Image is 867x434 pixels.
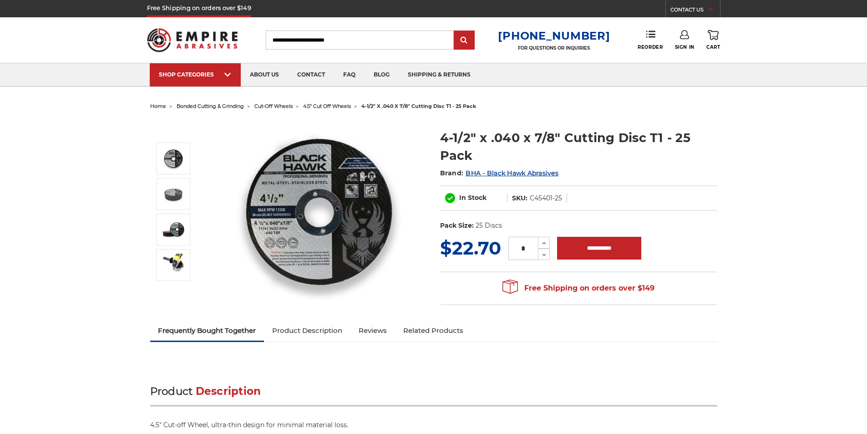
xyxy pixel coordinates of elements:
[706,44,720,50] span: Cart
[670,5,720,17] a: CONTACT US
[395,321,472,341] a: Related Products
[455,31,473,50] input: Submit
[228,119,410,301] img: 4-1/2" super thin cut off wheel for fast metal cutting and minimal kerf
[530,194,562,203] dd: C45401-25
[196,385,261,398] span: Description
[638,30,663,50] a: Reorder
[502,279,654,297] span: Free Shipping on orders over $149
[498,45,610,51] p: FOR QUESTIONS OR INQUIRIES
[440,169,464,177] span: Brand:
[177,103,244,109] a: bonded cutting & grinding
[440,237,501,259] span: $22.70
[162,254,185,276] img: Ultra-thin 4.5-inch metal cut-off disc T1 on angle grinder for precision metal cutting.
[254,103,293,109] a: cut-off wheels
[288,63,334,87] a: contact
[440,221,474,230] dt: Pack Size:
[440,129,717,164] h1: 4-1/2" x .040 x 7/8" Cutting Disc T1 - 25 Pack
[476,221,502,230] dd: 25 Discs
[162,183,185,205] img: BHA 25 pack of type 1 flat cut off wheels, 4.5 inch diameter
[147,22,238,58] img: Empire Abrasives
[706,30,720,50] a: Cart
[459,194,487,202] span: In Stock
[150,321,264,341] a: Frequently Bought Together
[264,321,350,341] a: Product Description
[399,63,480,87] a: shipping & returns
[303,103,351,109] a: 4.5" cut off wheels
[361,103,476,109] span: 4-1/2" x .040 x 7/8" cutting disc t1 - 25 pack
[150,103,166,109] a: home
[150,385,193,398] span: Product
[162,218,185,241] img: 4.5" x .040" cutting wheel for metal and stainless steel
[638,44,663,50] span: Reorder
[241,63,288,87] a: about us
[365,63,399,87] a: blog
[159,71,232,78] div: SHOP CATEGORIES
[350,321,395,341] a: Reviews
[162,147,185,170] img: 4-1/2" super thin cut off wheel for fast metal cutting and minimal kerf
[498,29,610,42] a: [PHONE_NUMBER]
[150,420,717,430] p: 4.5" Cut-off Wheel, ultra-thin design for minimal material loss.
[675,44,695,50] span: Sign In
[334,63,365,87] a: faq
[466,169,558,177] a: BHA - Black Hawk Abrasives
[512,194,527,203] dt: SKU:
